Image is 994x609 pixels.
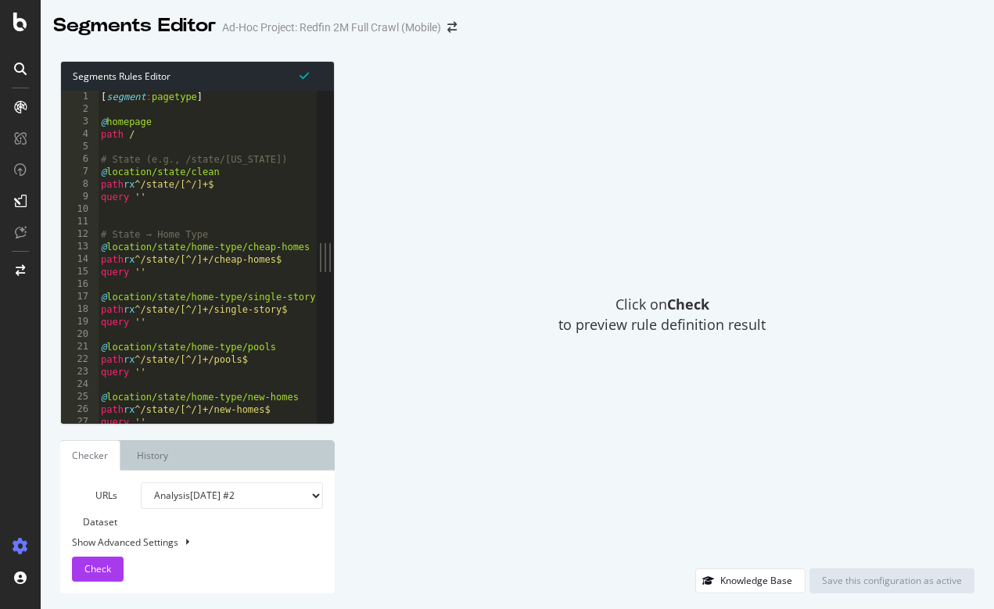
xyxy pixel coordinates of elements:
[60,440,120,471] a: Checker
[61,128,99,141] div: 4
[61,278,99,291] div: 16
[61,378,99,391] div: 24
[124,440,181,471] a: History
[61,103,99,116] div: 2
[61,166,99,178] div: 7
[61,91,99,103] div: 1
[61,291,99,303] div: 17
[60,536,311,549] div: Show Advanced Settings
[61,328,99,341] div: 20
[60,482,129,536] label: URLs Dataset
[61,216,99,228] div: 11
[61,391,99,403] div: 25
[61,316,99,328] div: 19
[61,241,99,253] div: 13
[61,191,99,203] div: 9
[61,62,334,91] div: Segments Rules Editor
[822,574,962,587] div: Save this configuration as active
[61,141,99,153] div: 5
[222,20,441,35] div: Ad-Hoc Project: Redfin 2M Full Crawl (Mobile)
[61,416,99,428] div: 27
[61,203,99,216] div: 10
[72,557,124,582] button: Check
[695,568,806,593] button: Knowledge Base
[61,403,99,416] div: 26
[61,341,99,353] div: 21
[61,266,99,278] div: 15
[61,153,99,166] div: 6
[53,13,216,39] div: Segments Editor
[61,253,99,266] div: 14
[720,574,792,587] div: Knowledge Base
[61,178,99,191] div: 8
[695,574,806,587] a: Knowledge Base
[61,116,99,128] div: 3
[84,562,111,575] span: Check
[809,568,974,593] button: Save this configuration as active
[447,22,457,33] div: arrow-right-arrow-left
[61,366,99,378] div: 23
[300,68,309,83] span: Syntax is valid
[61,303,99,316] div: 18
[61,228,99,241] div: 12
[61,353,99,366] div: 22
[667,295,709,313] strong: Check
[558,295,766,335] span: Click on to preview rule definition result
